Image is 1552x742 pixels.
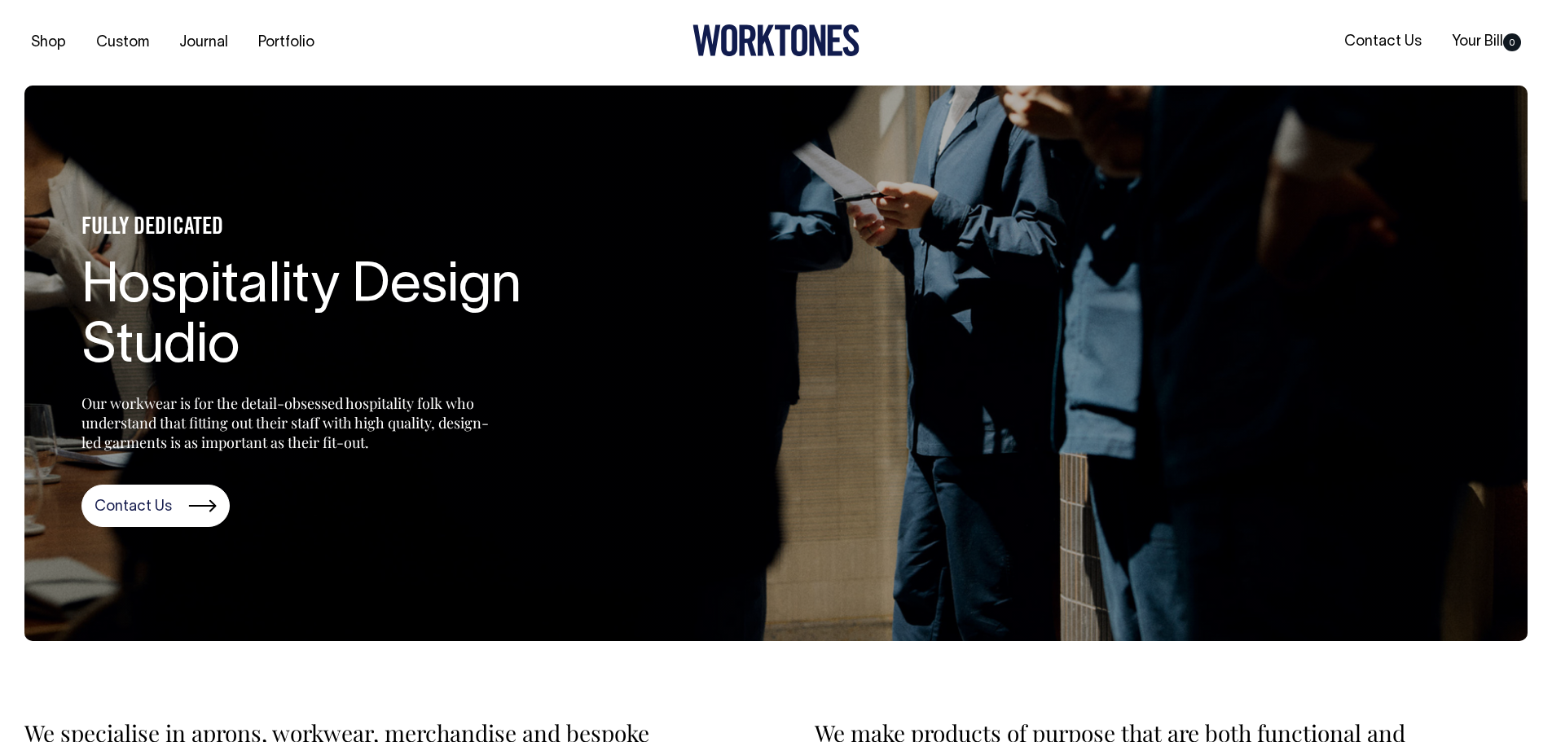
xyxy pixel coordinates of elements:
a: Your Bill0 [1445,29,1528,55]
a: Shop [24,29,73,56]
p: Our workwear is for the detail-obsessed hospitality folk who understand that fitting out their st... [81,393,489,452]
span: 0 [1503,33,1521,51]
h1: Hospitality Design Studio [81,257,570,380]
a: Journal [173,29,235,56]
a: Contact Us [1338,29,1428,55]
h4: FULLY DEDICATED [81,216,570,241]
a: Contact Us [81,485,230,527]
a: Custom [90,29,156,56]
a: Portfolio [252,29,321,56]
